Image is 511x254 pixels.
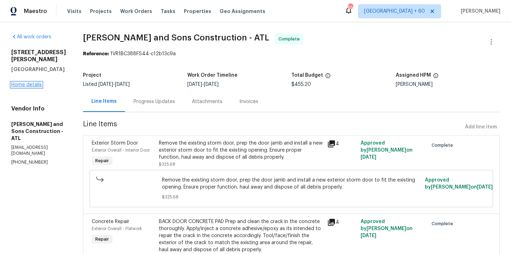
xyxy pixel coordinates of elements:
[11,105,66,112] h4: Vendor Info
[115,82,130,87] span: [DATE]
[83,82,130,87] span: Listed
[327,140,357,148] div: 4
[361,219,413,238] span: Approved by [PERSON_NAME] on
[361,141,413,160] span: Approved by [PERSON_NAME] on
[239,98,258,105] div: Invoices
[396,73,431,78] h5: Assigned HPM
[327,218,357,227] div: 4
[325,73,331,82] span: The total cost of line items that have been proposed by Opendoor. This sum includes line items th...
[98,82,130,87] span: -
[425,178,493,190] span: Approved by [PERSON_NAME] on
[458,8,500,15] span: [PERSON_NAME]
[361,233,376,238] span: [DATE]
[187,73,238,78] h5: Work Order Timeline
[433,73,439,82] span: The hpm assigned to this work order.
[278,36,303,43] span: Complete
[348,4,353,11] div: 699
[92,157,112,164] span: Repair
[11,34,51,39] a: All work orders
[159,218,323,253] div: BACK DOOR CONCRETE PAD Prep and clean the crack in the concrete thoroughly. Apply/inject a concre...
[83,50,500,57] div: 1VR1BC388FS44-c12b13c9a
[291,82,311,87] span: $455.20
[11,49,66,63] h2: [STREET_ADDRESS][PERSON_NAME]
[67,8,82,15] span: Visits
[83,33,269,42] span: [PERSON_NAME] and Sons Construction - ATL
[120,8,152,15] span: Work Orders
[92,148,150,152] span: Exterior Overall - Interior Door
[162,177,421,191] span: Remove the existing storm door, prep the door jamb and install a new exterior storm door to fit t...
[432,220,456,227] span: Complete
[92,219,129,224] span: Concrete Repair
[83,51,109,56] b: Reference:
[159,140,323,161] div: Remove the existing storm door, prep the door jamb and install a new exterior storm door to fit t...
[92,141,138,146] span: Exterior Storm Door
[11,121,66,142] h5: [PERSON_NAME] and Sons Construction - ATL
[11,82,42,87] a: Home details
[220,8,265,15] span: Geo Assignments
[24,8,47,15] span: Maestro
[291,73,323,78] h5: Total Budget
[432,142,456,149] span: Complete
[192,98,222,105] div: Attachments
[11,145,66,157] p: [EMAIL_ADDRESS][DOMAIN_NAME]
[92,227,142,231] span: Exterior Overall - Flatwork
[11,66,66,73] h5: [GEOGRAPHIC_DATA]
[361,155,376,160] span: [DATE]
[92,236,112,243] span: Repair
[11,159,66,165] p: [PHONE_NUMBER]
[477,185,493,190] span: [DATE]
[90,8,112,15] span: Projects
[162,193,421,201] span: $325.68
[204,82,219,87] span: [DATE]
[159,162,175,166] span: $325.68
[134,98,175,105] div: Progress Updates
[98,82,113,87] span: [DATE]
[187,82,202,87] span: [DATE]
[91,98,117,105] div: Line Items
[161,9,175,14] span: Tasks
[83,121,462,134] span: Line Items
[396,82,500,87] div: [PERSON_NAME]
[83,73,101,78] h5: Project
[187,82,219,87] span: -
[184,8,211,15] span: Properties
[364,8,425,15] span: [GEOGRAPHIC_DATA] + 60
